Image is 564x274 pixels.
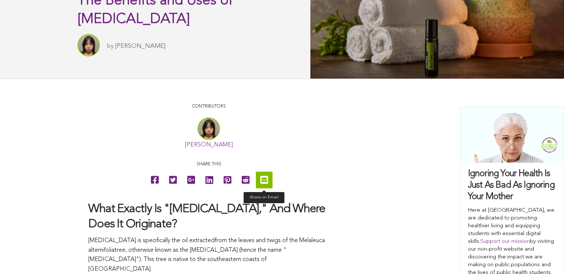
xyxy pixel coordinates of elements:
p: Share this [88,161,329,168]
span: [MEDICAL_DATA] is specifically the oil extracted [88,238,215,244]
div: チャットウィジェット [527,238,564,274]
span: by [107,43,114,49]
iframe: Chat Widget [527,238,564,274]
img: Hung Lam [77,34,100,56]
span: from the leaves and twigs of the Melaleuca alternifolia [88,238,325,253]
a: Share on Email [256,172,273,188]
a: [PERSON_NAME] [115,43,165,49]
div: Share on Email [244,192,284,203]
h2: What Exactly Is "[MEDICAL_DATA]," And Where Does It Originate? [88,202,329,232]
p: CONTRIBUTORS [88,103,329,110]
span: tree, otherwise known as the [MEDICAL_DATA] (hence the name "[MEDICAL_DATA]"). This tree is nativ... [88,247,287,272]
a: [PERSON_NAME] [185,142,233,148]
